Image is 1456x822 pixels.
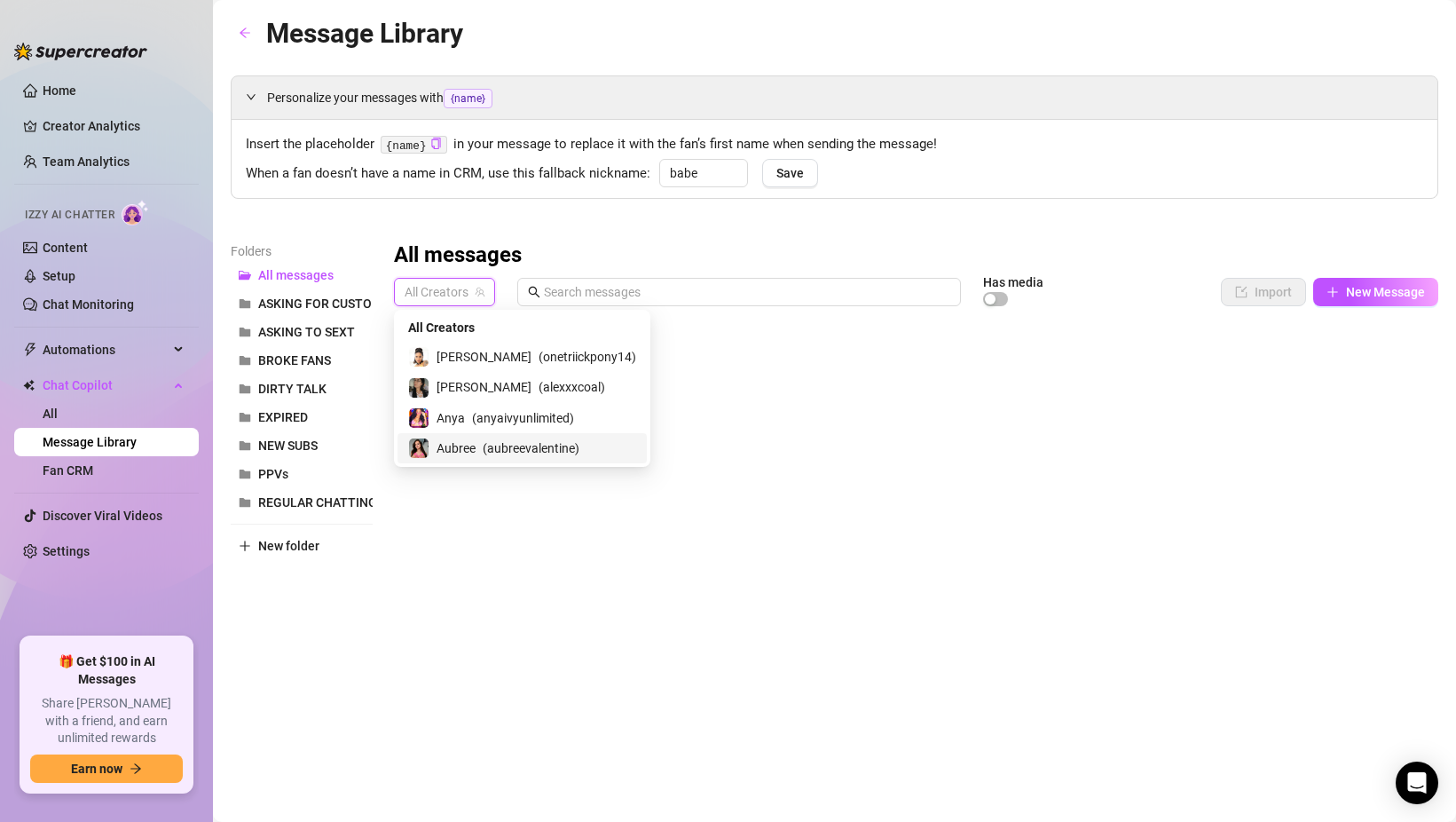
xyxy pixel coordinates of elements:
[239,496,251,509] span: folder
[409,408,429,428] img: Anya
[430,138,442,149] span: copy
[544,282,950,302] input: Search messages
[1396,762,1438,804] div: Open Intercom Messenger
[409,439,429,458] img: Aubree
[43,407,58,421] a: All
[239,27,251,39] span: arrow-left
[1326,286,1339,298] span: plus
[43,371,169,399] span: Chat Copilot
[444,89,492,108] span: {name}
[409,347,429,367] img: Jesse
[231,346,373,375] button: BROKE FANS
[43,509,162,523] a: Discover Viral Videos
[30,653,183,688] span: 🎁 Get $100 in AI Messages
[1313,278,1438,306] button: New Message
[409,378,429,398] img: Alex
[43,463,93,478] a: Fan CRM
[246,134,1423,155] span: Insert the placeholder in your message to replace it with the fan’s first name when sending the m...
[267,88,1423,108] span: Personalize your messages with
[122,200,149,225] img: AI Chatter
[246,91,256,102] span: expanded
[130,763,142,775] span: arrow-right
[43,269,75,283] a: Setup
[239,269,251,281] span: folder-open
[258,296,390,311] span: ASKING FOR CUSTOMS
[30,695,183,747] span: Share [PERSON_NAME] with a friend, and earn unlimited rewards
[776,166,804,180] span: Save
[408,318,475,337] span: All Creators
[258,539,319,553] span: New folder
[437,347,531,367] span: [PERSON_NAME]
[43,112,185,140] a: Creator Analytics
[1221,278,1306,306] button: Import
[258,410,308,424] span: EXPIRED
[405,279,484,305] span: All Creators
[30,755,183,783] button: Earn nowarrow-right
[231,403,373,431] button: EXPIRED
[231,532,373,560] button: New folder
[258,353,331,368] span: BROKE FANS
[231,488,373,517] button: REGULAR CHATTING
[43,544,90,558] a: Settings
[472,408,574,428] span: ( anyaivyunlimited )
[437,408,465,428] span: Anya
[239,540,251,552] span: plus
[239,411,251,423] span: folder
[430,138,442,151] button: Click to Copy
[43,297,134,312] a: Chat Monitoring
[539,347,636,367] span: ( onetriickpony14 )
[983,277,1043,288] article: Has media
[239,383,251,395] span: folder
[231,431,373,460] button: NEW SUBS
[258,467,288,481] span: PPVs
[475,287,485,297] span: team
[231,318,373,346] button: ASKING TO SEXT
[239,326,251,338] span: folder
[231,375,373,403] button: DIRTY TALK
[394,241,522,270] h3: All messages
[246,163,650,185] span: When a fan doesn’t have a name in CRM, use this fallback nickname:
[25,207,114,224] span: Izzy AI Chatter
[43,83,76,98] a: Home
[231,289,373,318] button: ASKING FOR CUSTOMS
[437,439,476,458] span: Aubree
[23,379,35,391] img: Chat Copilot
[258,495,377,510] span: REGULAR CHATTING
[231,241,373,261] article: Folders
[437,377,531,397] span: [PERSON_NAME]
[239,468,251,480] span: folder
[43,435,137,449] a: Message Library
[381,136,447,154] code: {name}
[762,159,818,187] button: Save
[239,354,251,367] span: folder
[539,377,605,397] span: ( alexxxcoal )
[43,241,88,255] a: Content
[258,325,355,339] span: ASKING TO SEXT
[71,762,122,776] span: Earn now
[258,268,334,282] span: All messages
[239,297,251,310] span: folder
[1346,285,1425,299] span: New Message
[43,154,130,169] a: Team Analytics
[258,439,318,453] span: NEW SUBS
[528,286,540,298] span: search
[23,343,37,357] span: thunderbolt
[266,12,463,54] article: Message Library
[231,261,373,289] button: All messages
[239,439,251,452] span: folder
[483,439,579,458] span: ( aubreevalentine )
[43,336,169,364] span: Automations
[231,460,373,488] button: PPVs
[14,43,147,60] img: logo-BBDzfeDw.svg
[258,382,327,396] span: DIRTY TALK
[232,76,1437,119] div: Personalize your messages with{name}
